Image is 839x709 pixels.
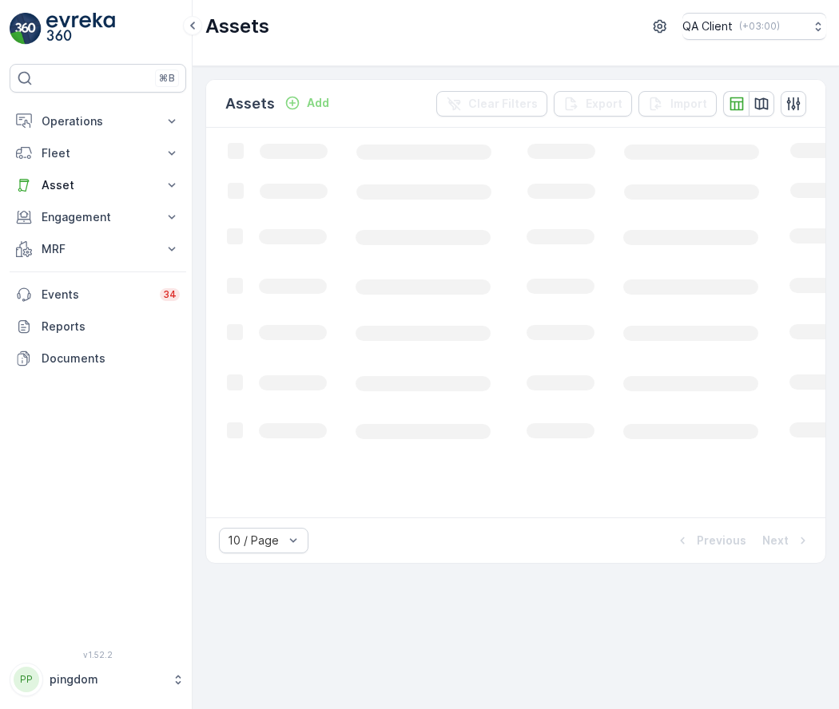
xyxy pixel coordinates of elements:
[10,233,186,265] button: MRF
[436,91,547,117] button: Clear Filters
[205,14,269,39] p: Assets
[10,279,186,311] a: Events34
[673,531,748,550] button: Previous
[670,96,707,112] p: Import
[42,113,154,129] p: Operations
[10,169,186,201] button: Asset
[697,533,746,549] p: Previous
[682,18,733,34] p: QA Client
[46,13,115,45] img: logo_light-DOdMpM7g.png
[10,650,186,659] span: v 1.52.2
[42,351,180,366] p: Documents
[14,667,39,692] div: PP
[42,177,154,193] p: Asset
[739,20,780,33] p: ( +03:00 )
[10,663,186,696] button: PPpingdom
[10,105,186,137] button: Operations
[554,91,632,117] button: Export
[468,96,538,112] p: Clear Filters
[682,13,826,40] button: QA Client(+03:00)
[638,91,717,117] button: Import
[10,13,42,45] img: logo
[10,343,186,374] a: Documents
[586,96,622,112] p: Export
[278,93,336,113] button: Add
[42,145,154,161] p: Fleet
[163,288,177,301] p: 34
[42,287,150,303] p: Events
[50,671,164,687] p: pingdom
[42,209,154,225] p: Engagement
[307,95,329,111] p: Add
[159,72,175,85] p: ⌘B
[42,319,180,335] p: Reports
[42,241,154,257] p: MRF
[10,137,186,169] button: Fleet
[761,531,813,550] button: Next
[225,93,275,115] p: Assets
[762,533,789,549] p: Next
[10,201,186,233] button: Engagement
[10,311,186,343] a: Reports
